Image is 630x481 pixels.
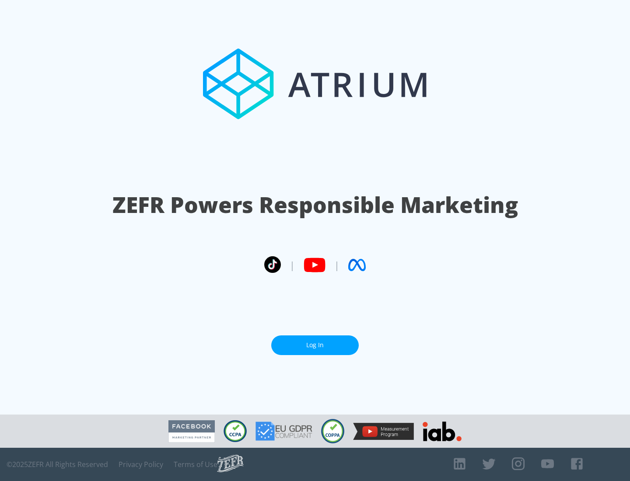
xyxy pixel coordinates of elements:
span: | [290,258,295,272]
span: © 2025 ZEFR All Rights Reserved [7,460,108,469]
img: COPPA Compliant [321,419,344,443]
img: GDPR Compliant [255,422,312,441]
h1: ZEFR Powers Responsible Marketing [112,190,518,220]
img: IAB [423,422,462,441]
img: YouTube Measurement Program [353,423,414,440]
img: Facebook Marketing Partner [168,420,215,443]
img: CCPA Compliant [224,420,247,442]
span: | [334,258,339,272]
a: Privacy Policy [119,460,163,469]
a: Log In [271,335,359,355]
a: Terms of Use [174,460,217,469]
